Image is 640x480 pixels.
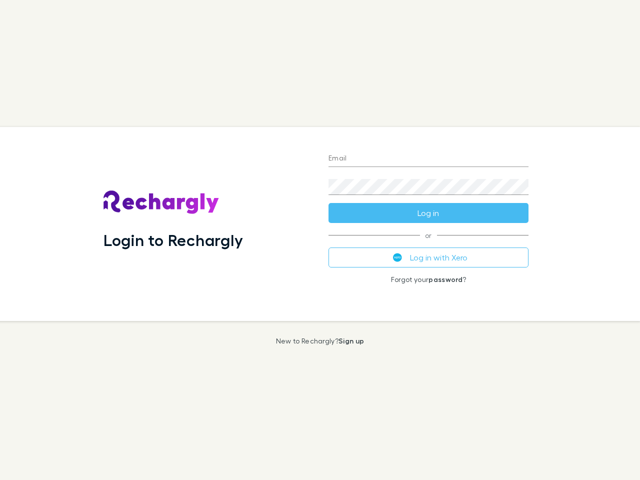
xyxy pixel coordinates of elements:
button: Log in with Xero [328,247,528,267]
a: password [428,275,462,283]
img: Rechargly's Logo [103,190,219,214]
a: Sign up [338,336,364,345]
h1: Login to Rechargly [103,230,243,249]
img: Xero's logo [393,253,402,262]
button: Log in [328,203,528,223]
p: Forgot your ? [328,275,528,283]
p: New to Rechargly? [276,337,364,345]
